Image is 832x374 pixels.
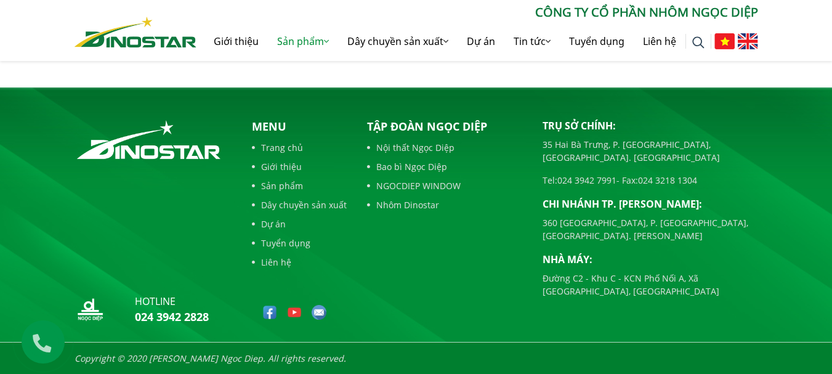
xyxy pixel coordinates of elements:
[75,118,223,161] img: logo_footer
[252,217,347,230] a: Dự án
[543,252,758,267] p: Nhà máy:
[252,237,347,250] a: Tuyển dụng
[252,141,347,154] a: Trang chủ
[135,309,209,324] a: 024 3942 2828
[543,272,758,298] p: Đường C2 - Khu C - KCN Phố Nối A, Xã [GEOGRAPHIC_DATA], [GEOGRAPHIC_DATA]
[75,294,105,325] img: logo_nd_footer
[543,118,758,133] p: Trụ sở chính:
[504,22,560,61] a: Tin tức
[75,352,346,364] i: Copyright © 2020 [PERSON_NAME] Ngoc Diep. All rights reserved.
[252,179,347,192] a: Sản phẩm
[252,256,347,269] a: Liên hệ
[367,160,524,173] a: Bao bì Ngọc Diệp
[252,198,347,211] a: Dây chuyền sản xuất
[204,22,268,61] a: Giới thiệu
[268,22,338,61] a: Sản phẩm
[543,138,758,164] p: 35 Hai Bà Trưng, P. [GEOGRAPHIC_DATA], [GEOGRAPHIC_DATA]. [GEOGRAPHIC_DATA]
[367,179,524,192] a: NGOCDIEP WINDOW
[75,17,196,47] img: Nhôm Dinostar
[367,198,524,211] a: Nhôm Dinostar
[252,118,347,135] p: Menu
[252,160,347,173] a: Giới thiệu
[135,294,209,309] p: hotline
[196,3,758,22] p: CÔNG TY CỔ PHẦN NHÔM NGỌC DIỆP
[543,197,758,211] p: Chi nhánh TP. [PERSON_NAME]:
[367,141,524,154] a: Nội thất Ngọc Diệp
[367,118,524,135] p: Tập đoàn Ngọc Diệp
[543,174,758,187] p: Tel: - Fax:
[458,22,504,61] a: Dự án
[543,216,758,242] p: 360 [GEOGRAPHIC_DATA], P. [GEOGRAPHIC_DATA], [GEOGRAPHIC_DATA]. [PERSON_NAME]
[338,22,458,61] a: Dây chuyền sản xuất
